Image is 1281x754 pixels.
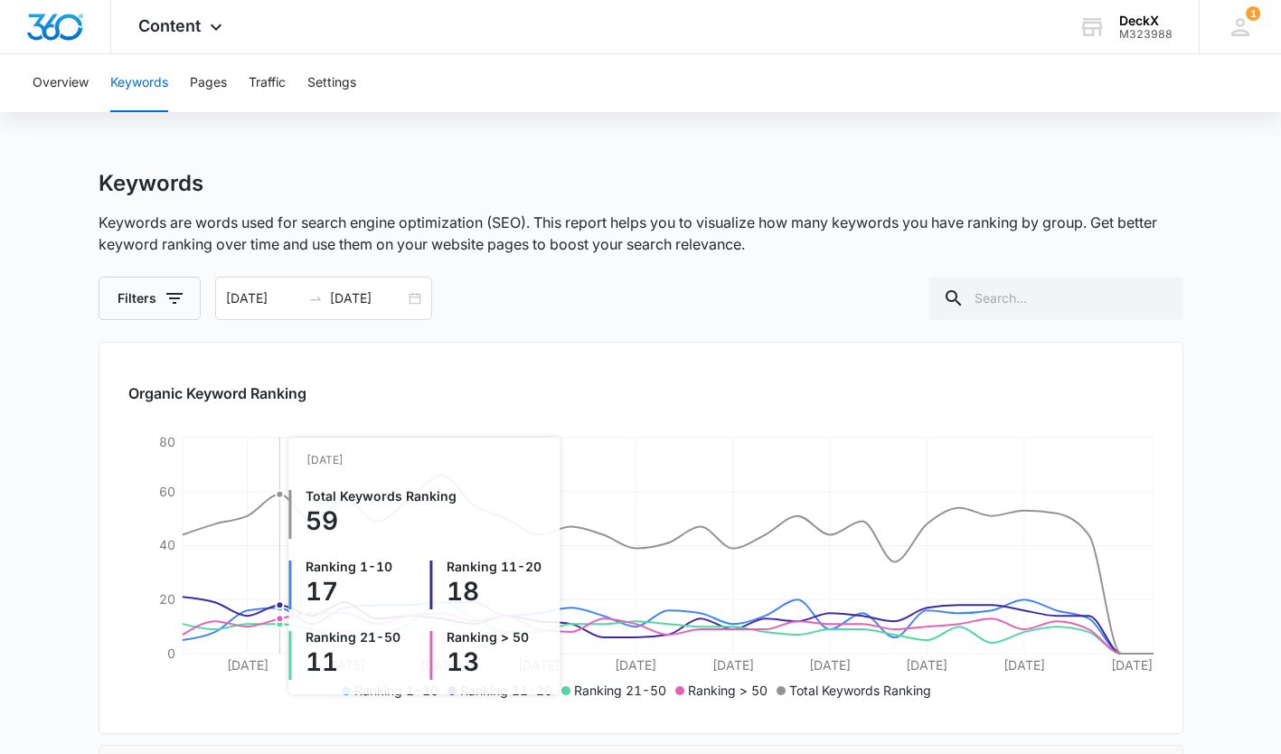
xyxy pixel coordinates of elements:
button: Filters [99,277,201,320]
span: Ranking 1-10 [354,683,438,698]
tspan: 80 [159,434,175,449]
tspan: [DATE] [420,657,462,673]
button: Settings [307,54,356,112]
tspan: 0 [167,646,175,661]
tspan: 60 [159,484,175,499]
span: swap-right [308,291,323,306]
button: Keywords [110,54,168,112]
span: Total Keywords Ranking [789,683,931,698]
input: End date [330,288,405,308]
div: account name [1119,14,1173,28]
tspan: [DATE] [226,657,268,673]
tspan: [DATE] [1003,657,1044,673]
input: Start date [226,288,301,308]
span: to [308,291,323,306]
tspan: 20 [159,591,175,607]
tspan: [DATE] [711,657,753,673]
span: Ranking 21-50 [574,683,666,698]
tspan: [DATE] [324,657,365,673]
input: Search... [928,277,1183,320]
button: Pages [190,54,227,112]
div: notifications count [1246,6,1260,21]
button: Overview [33,54,89,112]
span: Content [138,16,201,35]
h1: Keywords [99,170,203,197]
tspan: [DATE] [906,657,947,673]
span: Ranking 11-20 [460,683,552,698]
tspan: [DATE] [1110,657,1152,673]
tspan: [DATE] [615,657,656,673]
button: Traffic [249,54,286,112]
tspan: [DATE] [517,657,559,673]
tspan: [DATE] [809,657,851,673]
span: Ranking > 50 [688,683,768,698]
div: account id [1119,28,1173,41]
tspan: 40 [159,537,175,552]
p: Keywords are words used for search engine optimization (SEO). This report helps you to visualize ... [99,212,1183,255]
h2: Organic Keyword Ranking [128,382,1154,404]
span: 1 [1246,6,1260,21]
